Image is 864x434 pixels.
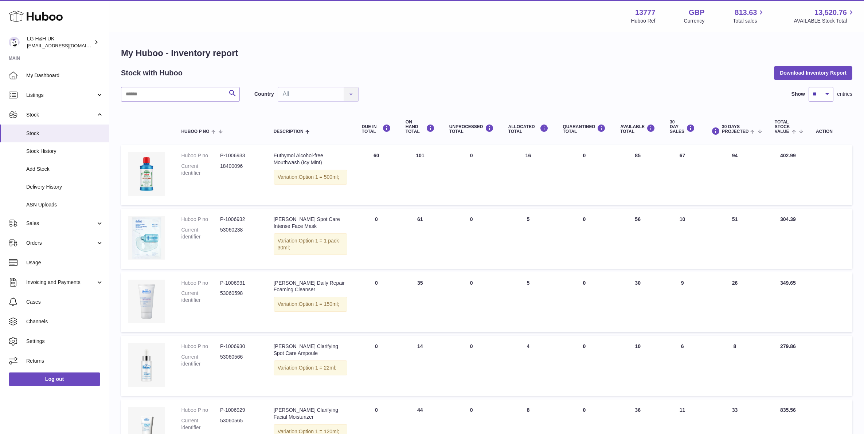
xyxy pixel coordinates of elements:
[181,216,220,223] dt: Huboo P no
[274,129,304,134] span: Description
[181,280,220,287] dt: Huboo P no
[398,209,442,269] td: 61
[837,91,852,98] span: entries
[26,279,96,286] span: Invoicing and Payments
[181,129,209,134] span: Huboo P no
[128,216,165,260] img: product image
[121,68,183,78] h2: Stock with Huboo
[662,145,702,205] td: 67
[26,92,96,99] span: Listings
[9,372,100,386] a: Log out
[702,272,767,332] td: 26
[670,120,695,134] div: 30 DAY SALES
[662,209,702,269] td: 10
[735,8,757,17] span: 813.63
[355,209,398,269] td: 0
[442,209,501,269] td: 0
[684,17,705,24] div: Currency
[398,272,442,332] td: 35
[26,184,103,190] span: Delivery History
[780,407,796,413] span: 835.56
[26,299,103,305] span: Cases
[733,8,765,24] a: 813.63 Total sales
[613,272,662,332] td: 30
[181,407,220,414] dt: Huboo P no
[780,280,796,286] span: 349.65
[442,272,501,332] td: 0
[274,280,347,293] div: [PERSON_NAME] Daily Repair Foaming Cleanser
[398,336,442,396] td: 14
[501,209,556,269] td: 5
[181,163,220,177] dt: Current identifier
[278,238,341,250] span: Option 1 = 1 pack-30ml;
[794,8,855,24] a: 13,520.76 AVAILABLE Stock Total
[780,343,796,349] span: 279.86
[563,124,606,134] div: QUARANTINED Total
[780,216,796,222] span: 304.39
[26,201,103,208] span: ASN Uploads
[613,209,662,269] td: 56
[220,226,259,240] dd: 53060238
[722,125,748,134] span: 30 DAYS PROJECTED
[689,8,704,17] strong: GBP
[794,17,855,24] span: AVAILABLE Stock Total
[702,145,767,205] td: 94
[181,354,220,367] dt: Current identifier
[128,343,165,387] img: product image
[220,280,259,287] dd: P-1006931
[274,407,347,421] div: [PERSON_NAME] Clarifying Facial Moisturizer
[181,417,220,431] dt: Current identifier
[635,8,656,17] strong: 13777
[220,354,259,367] dd: 53060566
[583,407,586,413] span: 0
[620,124,655,134] div: AVAILABLE Total
[613,336,662,396] td: 10
[121,47,852,59] h1: My Huboo - Inventory report
[26,259,103,266] span: Usage
[406,120,435,134] div: ON HAND Total
[274,170,347,185] div: Variation:
[398,145,442,205] td: 101
[220,216,259,223] dd: P-1006932
[274,343,347,357] div: [PERSON_NAME] Clarifying Spot Care Ampoule
[220,407,259,414] dd: P-1006929
[501,272,556,332] td: 5
[9,37,20,48] img: veechen@lghnh.co.uk
[27,43,107,48] span: [EMAIL_ADDRESS][DOMAIN_NAME]
[274,233,347,255] div: Variation:
[299,365,336,371] span: Option 1 = 22ml;
[220,163,259,177] dd: 18400096
[355,272,398,332] td: 0
[299,301,339,307] span: Option 1 = 150ml;
[274,360,347,375] div: Variation:
[362,124,391,134] div: DUE IN TOTAL
[181,152,220,159] dt: Huboo P no
[775,120,790,134] span: Total stock value
[27,35,93,49] div: LG H&H UK
[220,343,259,350] dd: P-1006930
[774,66,852,79] button: Download Inventory Report
[128,152,165,196] img: product image
[662,336,702,396] td: 6
[355,336,398,396] td: 0
[583,216,586,222] span: 0
[128,280,165,323] img: product image
[181,343,220,350] dt: Huboo P no
[26,220,96,227] span: Sales
[442,336,501,396] td: 0
[220,290,259,304] dd: 53060598
[26,358,103,364] span: Returns
[274,216,347,230] div: [PERSON_NAME] Spot Care Intense Face Mask
[662,272,702,332] td: 9
[355,145,398,205] td: 60
[613,145,662,205] td: 85
[26,338,103,345] span: Settings
[26,130,103,137] span: Stock
[583,343,586,349] span: 0
[501,145,556,205] td: 16
[791,91,805,98] label: Show
[449,124,494,134] div: UNPROCESSED Total
[508,124,548,134] div: ALLOCATED Total
[26,148,103,155] span: Stock History
[254,91,274,98] label: Country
